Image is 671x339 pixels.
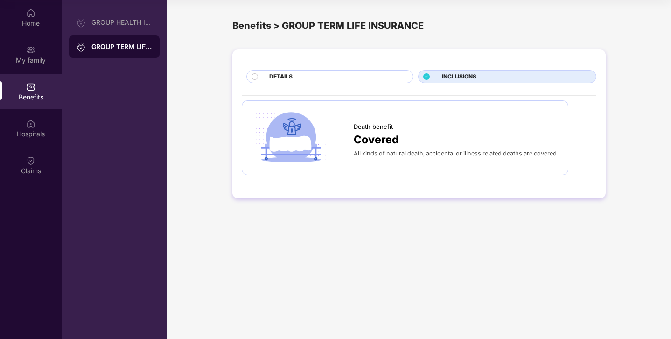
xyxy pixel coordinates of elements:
img: svg+xml;base64,PHN2ZyBpZD0iSG9zcGl0YWxzIiB4bWxucz0iaHR0cDovL3d3dy53My5vcmcvMjAwMC9zdmciIHdpZHRoPS... [26,119,35,128]
span: INCLUSIONS [442,72,476,81]
div: GROUP TERM LIFE INSURANCE [91,42,152,51]
img: svg+xml;base64,PHN2ZyB3aWR0aD0iMjAiIGhlaWdodD0iMjAiIHZpZXdCb3g9IjAgMCAyMCAyMCIgZmlsbD0ibm9uZSIgeG... [26,45,35,55]
span: Death benefit [354,122,393,131]
img: svg+xml;base64,PHN2ZyBpZD0iQmVuZWZpdHMiIHhtbG5zPSJodHRwOi8vd3d3LnczLm9yZy8yMDAwL3N2ZyIgd2lkdGg9Ij... [26,82,35,92]
span: DETAILS [269,72,293,81]
img: svg+xml;base64,PHN2ZyBpZD0iQ2xhaW0iIHhtbG5zPSJodHRwOi8vd3d3LnczLm9yZy8yMDAwL3N2ZyIgd2lkdGg9IjIwIi... [26,156,35,165]
img: icon [252,110,330,165]
img: svg+xml;base64,PHN2ZyBpZD0iSG9tZSIgeG1sbnM9Imh0dHA6Ly93d3cudzMub3JnLzIwMDAvc3ZnIiB3aWR0aD0iMjAiIG... [26,8,35,18]
div: Benefits > GROUP TERM LIFE INSURANCE [232,19,606,33]
div: GROUP HEALTH INSURANCE [91,19,152,26]
span: All kinds of natural death, accidental or illness related deaths are covered. [354,150,558,157]
img: svg+xml;base64,PHN2ZyB3aWR0aD0iMjAiIGhlaWdodD0iMjAiIHZpZXdCb3g9IjAgMCAyMCAyMCIgZmlsbD0ibm9uZSIgeG... [77,42,86,52]
span: Covered [354,131,399,148]
img: svg+xml;base64,PHN2ZyB3aWR0aD0iMjAiIGhlaWdodD0iMjAiIHZpZXdCb3g9IjAgMCAyMCAyMCIgZmlsbD0ibm9uZSIgeG... [77,18,86,28]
